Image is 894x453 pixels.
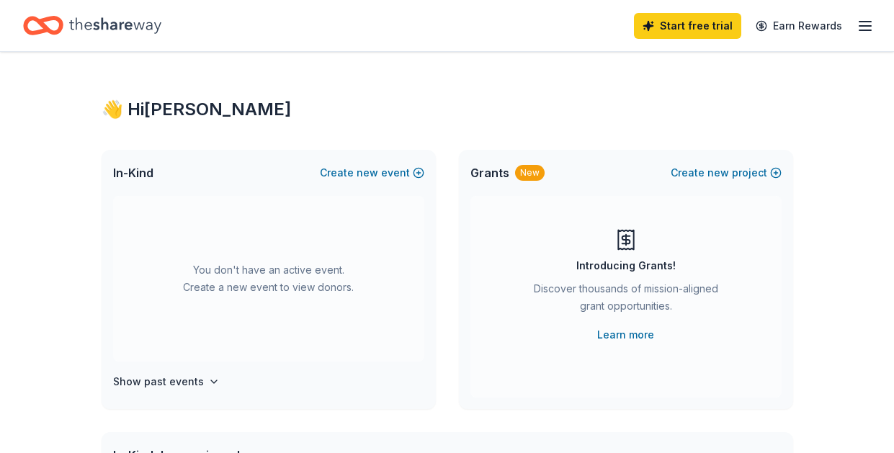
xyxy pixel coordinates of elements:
div: 👋 Hi [PERSON_NAME] [102,98,793,121]
span: new [707,164,729,181]
span: new [357,164,378,181]
div: Discover thousands of mission-aligned grant opportunities. [528,280,724,320]
a: Learn more [597,326,654,344]
button: Show past events [113,373,220,390]
a: Home [23,9,161,42]
div: Introducing Grants! [576,257,676,274]
h4: Show past events [113,373,204,390]
span: In-Kind [113,164,153,181]
div: New [515,165,545,181]
a: Start free trial [634,13,741,39]
a: Earn Rewards [747,13,851,39]
button: Createnewevent [320,164,424,181]
span: Grants [470,164,509,181]
div: You don't have an active event. Create a new event to view donors. [113,196,424,362]
button: Createnewproject [671,164,782,181]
